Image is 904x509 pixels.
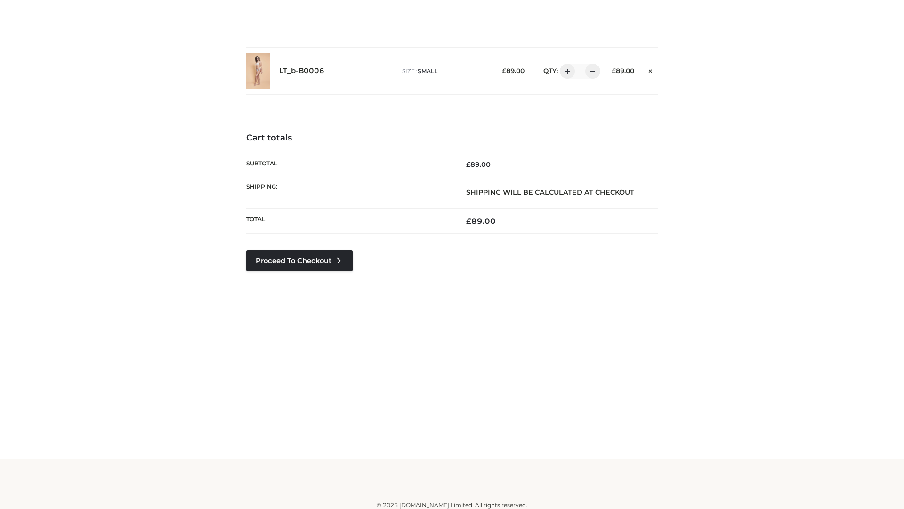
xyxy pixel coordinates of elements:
[466,160,491,169] bdi: 89.00
[279,66,324,75] a: LT_b-B0006
[466,160,470,169] span: £
[612,67,616,74] span: £
[418,67,437,74] span: SMALL
[246,209,452,234] th: Total
[502,67,525,74] bdi: 89.00
[246,53,270,89] img: LT_b-B0006 - SMALL
[502,67,506,74] span: £
[534,64,597,79] div: QTY:
[246,250,353,271] a: Proceed to Checkout
[612,67,634,74] bdi: 89.00
[246,176,452,208] th: Shipping:
[644,64,658,76] a: Remove this item
[466,216,471,226] span: £
[246,133,658,143] h4: Cart totals
[466,188,634,197] strong: Shipping will be calculated at checkout
[246,153,452,176] th: Subtotal
[402,67,487,75] p: size :
[466,216,496,226] bdi: 89.00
